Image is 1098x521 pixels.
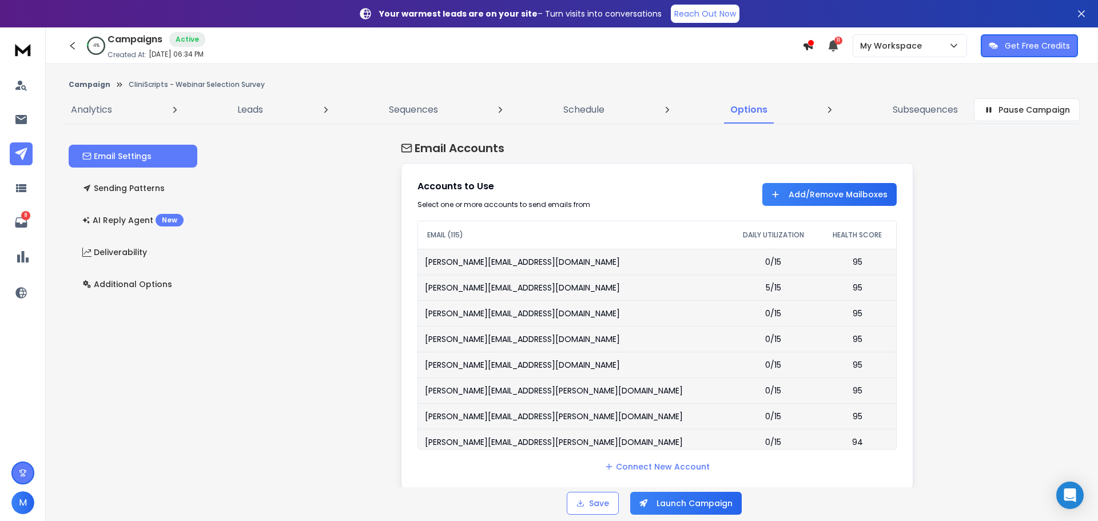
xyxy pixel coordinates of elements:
[425,385,683,396] p: [PERSON_NAME][EMAIL_ADDRESS][PERSON_NAME][DOMAIN_NAME]
[819,377,896,403] td: 95
[425,308,620,319] p: [PERSON_NAME][EMAIL_ADDRESS][DOMAIN_NAME]
[728,429,819,455] td: 0/15
[417,180,646,193] h1: Accounts to Use
[425,256,620,268] p: [PERSON_NAME][EMAIL_ADDRESS][DOMAIN_NAME]
[819,300,896,326] td: 95
[382,96,445,124] a: Sequences
[230,96,270,124] a: Leads
[82,214,184,226] p: AI Reply Agent
[730,103,767,117] p: Options
[69,80,110,89] button: Campaign
[10,211,33,234] a: 8
[630,492,742,515] button: Launch Campaign
[819,221,896,249] th: HEALTH SCORE
[728,326,819,352] td: 0/15
[379,8,538,19] strong: Your warmest leads are on your site
[728,249,819,275] td: 0/15
[11,491,34,514] button: M
[981,34,1078,57] button: Get Free Credits
[69,209,197,232] button: AI Reply AgentNew
[974,98,1080,121] button: Pause Campaign
[567,492,619,515] button: Save
[379,8,662,19] p: – Turn visits into conversations
[728,352,819,377] td: 0/15
[671,5,739,23] a: Reach Out Now
[418,221,728,249] th: EMAIL (115)
[71,103,112,117] p: Analytics
[728,275,819,300] td: 5/15
[893,103,958,117] p: Subsequences
[886,96,965,124] a: Subsequences
[604,461,710,472] a: Connect New Account
[819,352,896,377] td: 95
[425,333,620,345] p: [PERSON_NAME][EMAIL_ADDRESS][DOMAIN_NAME]
[762,183,897,206] button: Add/Remove Mailboxes
[417,200,646,209] div: Select one or more accounts to send emails from
[69,177,197,200] button: Sending Patterns
[93,42,100,49] p: 4 %
[11,39,34,60] img: logo
[82,246,147,258] p: Deliverability
[401,140,913,156] h1: Email Accounts
[1056,482,1084,509] div: Open Intercom Messenger
[728,403,819,429] td: 0/15
[82,182,165,194] p: Sending Patterns
[728,377,819,403] td: 0/15
[69,241,197,264] button: Deliverability
[389,103,438,117] p: Sequences
[82,279,172,290] p: Additional Options
[425,359,620,371] p: [PERSON_NAME][EMAIL_ADDRESS][DOMAIN_NAME]
[819,429,896,455] td: 94
[860,40,926,51] p: My Workspace
[69,145,197,168] button: Email Settings
[728,221,819,249] th: DAILY UTILIZATION
[108,50,146,59] p: Created At:
[728,300,819,326] td: 0/15
[149,50,204,59] p: [DATE] 06:34 PM
[425,282,620,293] p: [PERSON_NAME][EMAIL_ADDRESS][DOMAIN_NAME]
[819,275,896,300] td: 95
[108,33,162,46] h1: Campaigns
[21,211,30,220] p: 8
[819,249,896,275] td: 95
[1005,40,1070,51] p: Get Free Credits
[69,273,197,296] button: Additional Options
[674,8,736,19] p: Reach Out Now
[425,436,683,448] p: [PERSON_NAME][EMAIL_ADDRESS][PERSON_NAME][DOMAIN_NAME]
[723,96,774,124] a: Options
[834,37,842,45] span: 11
[556,96,611,124] a: Schedule
[129,80,265,89] p: CliniScripts - Webinar Selection Survey
[82,150,152,162] p: Email Settings
[425,411,683,422] p: [PERSON_NAME][EMAIL_ADDRESS][PERSON_NAME][DOMAIN_NAME]
[819,403,896,429] td: 95
[819,326,896,352] td: 95
[169,32,205,47] div: Active
[64,96,119,124] a: Analytics
[156,214,184,226] div: New
[237,103,263,117] p: Leads
[563,103,604,117] p: Schedule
